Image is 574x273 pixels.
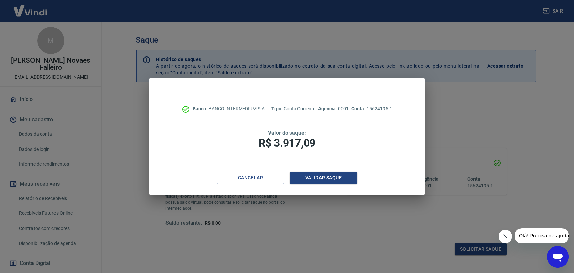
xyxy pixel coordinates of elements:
p: Conta Corrente [271,105,315,112]
button: Validar saque [290,172,357,184]
span: Valor do saque: [268,130,306,136]
p: 0001 [318,105,349,112]
iframe: Fechar mensagem [499,230,512,243]
span: Banco: [193,106,208,111]
span: Conta: [351,106,367,111]
p: BANCO INTERMEDIUM S.A. [193,105,266,112]
span: Olá! Precisa de ajuda? [4,5,57,10]
span: Agência: [318,106,338,111]
iframe: Mensagem da empresa [515,228,569,243]
span: R$ 3.917,09 [259,137,315,150]
button: Cancelar [217,172,284,184]
p: 15624195-1 [351,105,392,112]
span: Tipo: [271,106,284,111]
iframe: Botão para abrir a janela de mensagens [547,246,569,268]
